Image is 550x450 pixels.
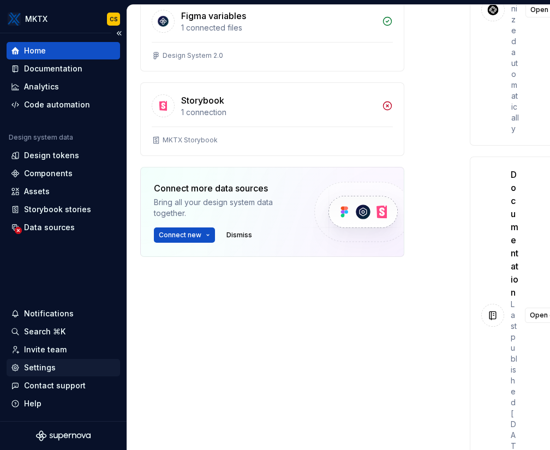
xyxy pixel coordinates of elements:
[154,182,296,195] div: Connect more data sources
[7,219,120,236] a: Data sources
[36,430,91,441] svg: Supernova Logo
[24,45,46,56] div: Home
[7,359,120,376] a: Settings
[181,22,375,33] div: 1 connected files
[24,204,91,215] div: Storybook stories
[7,395,120,412] button: Help
[181,107,375,118] div: 1 connection
[24,362,56,373] div: Settings
[226,231,252,239] span: Dismiss
[24,398,41,409] div: Help
[24,81,59,92] div: Analytics
[163,51,223,60] div: Design System 2.0
[7,78,120,95] a: Analytics
[110,15,118,23] div: CS
[8,13,21,26] img: 6599c211-2218-4379-aa47-474b768e6477.png
[511,168,518,299] div: Documentation
[2,7,124,31] button: MKTXCS
[7,377,120,394] button: Contact support
[7,183,120,200] a: Assets
[111,26,127,41] button: Collapse sidebar
[24,168,73,179] div: Components
[181,94,224,107] div: Storybook
[154,197,296,219] div: Bring all your design system data together.
[25,14,47,25] div: MKTX
[7,147,120,164] a: Design tokens
[24,99,90,110] div: Code automation
[140,82,404,156] a: Storybook1 connectionMKTX Storybook
[24,380,86,391] div: Contact support
[154,227,215,243] button: Connect new
[7,165,120,182] a: Components
[7,42,120,59] a: Home
[159,231,201,239] span: Connect new
[24,150,79,161] div: Design tokens
[222,227,257,243] button: Dismiss
[24,308,74,319] div: Notifications
[24,63,82,74] div: Documentation
[7,341,120,358] a: Invite team
[24,344,67,355] div: Invite team
[163,136,218,145] div: MKTX Storybook
[24,326,65,337] div: Search ⌘K
[181,9,246,22] div: Figma variables
[7,323,120,340] button: Search ⌘K
[9,133,73,142] div: Design system data
[7,96,120,113] a: Code automation
[7,201,120,218] a: Storybook stories
[7,60,120,77] a: Documentation
[7,305,120,322] button: Notifications
[24,222,75,233] div: Data sources
[24,186,50,197] div: Assets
